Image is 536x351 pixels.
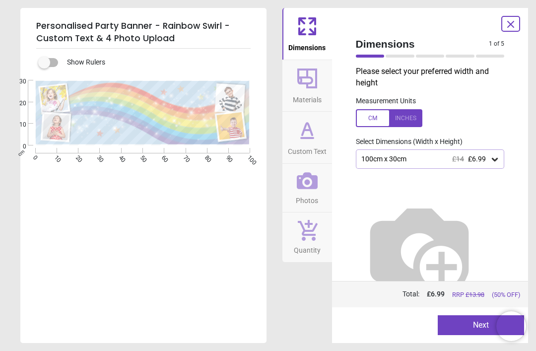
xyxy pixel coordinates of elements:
[348,137,463,147] label: Select Dimensions (Width x Height)
[452,290,484,299] span: RRP
[296,191,318,206] span: Photos
[282,164,332,212] button: Photos
[356,185,483,312] img: Helper for size comparison
[16,148,25,157] span: cm
[288,38,326,53] span: Dimensions
[452,155,464,163] span: £14
[468,155,486,163] span: £6.99
[44,57,267,69] div: Show Rulers
[294,241,321,256] span: Quantity
[356,96,416,106] label: Measurement Units
[356,66,513,88] p: Please select your preferred width and height
[466,291,484,298] span: £ 13.98
[360,155,490,163] div: 100cm x 30cm
[282,112,332,163] button: Custom Text
[7,77,26,86] span: 30
[431,290,445,298] span: 6.99
[282,212,332,262] button: Quantity
[282,8,332,60] button: Dimensions
[438,315,524,335] button: Next
[7,142,26,151] span: 0
[282,60,332,112] button: Materials
[293,90,322,105] span: Materials
[288,142,327,157] span: Custom Text
[355,289,521,299] div: Total:
[7,99,26,108] span: 20
[489,40,504,48] span: 1 of 5
[427,289,445,299] span: £
[492,290,520,299] span: (50% OFF)
[496,311,526,341] iframe: Brevo live chat
[36,16,251,49] h5: Personalised Party Banner - Rainbow Swirl - Custom Text & 4 Photo Upload
[7,121,26,129] span: 10
[356,37,489,51] span: Dimensions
